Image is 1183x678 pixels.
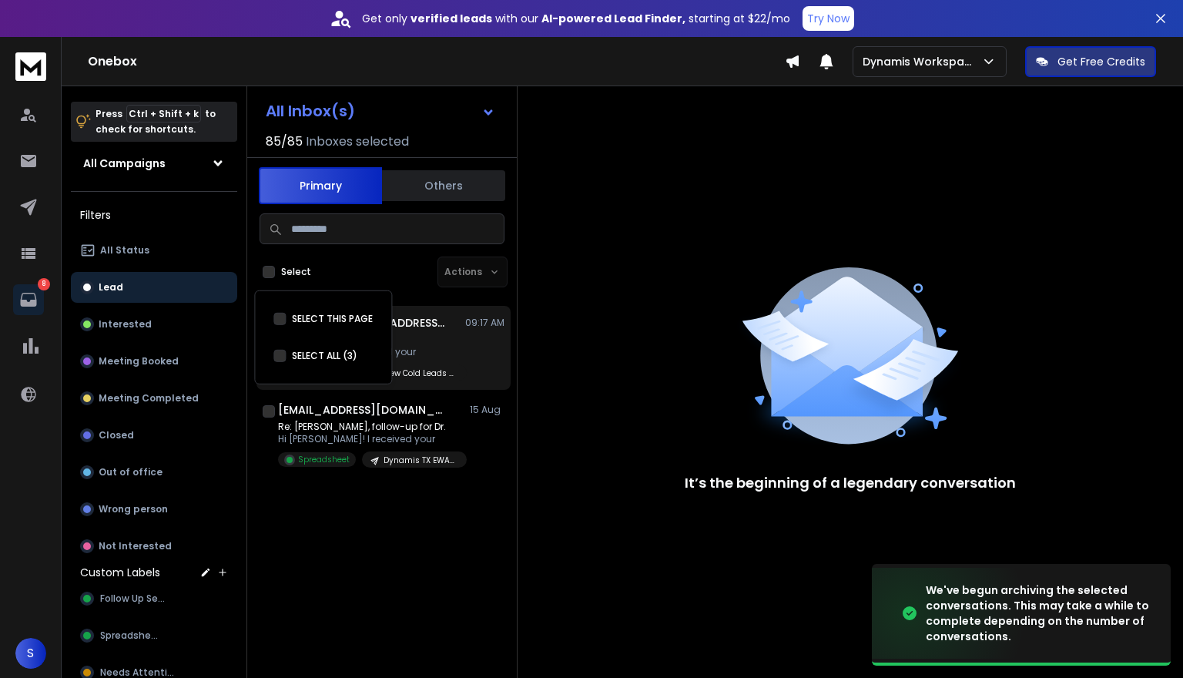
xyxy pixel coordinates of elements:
[292,350,357,362] label: SELECT ALL (3)
[71,235,237,266] button: All Status
[99,318,152,331] p: Interested
[266,133,303,151] span: 85 / 85
[71,383,237,414] button: Meeting Completed
[306,133,409,151] h3: Inboxes selected
[863,54,981,69] p: Dynamis Workspace
[807,11,850,26] p: Try Now
[38,278,50,290] p: 8
[71,420,237,451] button: Closed
[926,582,1152,644] div: We've begun archiving the selected conversations. This may take a while to complete depending on ...
[266,103,355,119] h1: All Inbox(s)
[292,313,373,325] label: SELECT THIS PAGE
[15,638,46,669] button: S
[71,309,237,340] button: Interested
[411,11,492,26] strong: verified leads
[384,455,457,466] p: Dynamis TX EWAA Google Only - Newly Warmed
[362,11,790,26] p: Get only with our starting at $22/mo
[278,402,447,418] h1: [EMAIL_ADDRESS][DOMAIN_NAME]
[100,629,162,642] span: Spreadsheet
[259,167,382,204] button: Primary
[99,355,179,368] p: Meeting Booked
[100,592,168,605] span: Follow Up Sent
[15,52,46,81] img: logo
[99,540,172,552] p: Not Interested
[382,169,505,203] button: Others
[685,472,1016,494] p: It’s the beginning of a legendary conversation
[99,429,134,441] p: Closed
[71,457,237,488] button: Out of office
[71,531,237,562] button: Not Interested
[470,404,504,416] p: 15 Aug
[71,494,237,525] button: Wrong person
[83,156,166,171] h1: All Campaigns
[1025,46,1156,77] button: Get Free Credits
[126,105,201,123] span: Ctrl + Shift + k
[281,266,311,278] label: Select
[71,620,237,651] button: Spreadsheet
[1057,54,1145,69] p: Get Free Credits
[298,454,350,465] p: Spreadsheet
[803,6,854,31] button: Try Now
[100,244,149,257] p: All Status
[99,281,123,294] p: Lead
[13,284,44,315] a: 8
[71,346,237,377] button: Meeting Booked
[384,368,457,379] p: New Cold Leads - Google - ICP First Responders
[99,392,199,404] p: Meeting Completed
[253,96,508,126] button: All Inbox(s)
[99,466,163,478] p: Out of office
[71,204,237,226] h3: Filters
[80,565,160,580] h3: Custom Labels
[71,583,237,614] button: Follow Up Sent
[465,317,504,329] p: 09:17 AM
[278,421,463,433] p: Re: [PERSON_NAME], follow-up for Dr.
[88,52,785,71] h1: Onebox
[71,148,237,179] button: All Campaigns
[96,106,216,137] p: Press to check for shortcuts.
[278,433,463,445] p: Hi [PERSON_NAME]! I received your
[99,503,168,515] p: Wrong person
[872,568,1026,660] img: image
[71,272,237,303] button: Lead
[541,11,685,26] strong: AI-powered Lead Finder,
